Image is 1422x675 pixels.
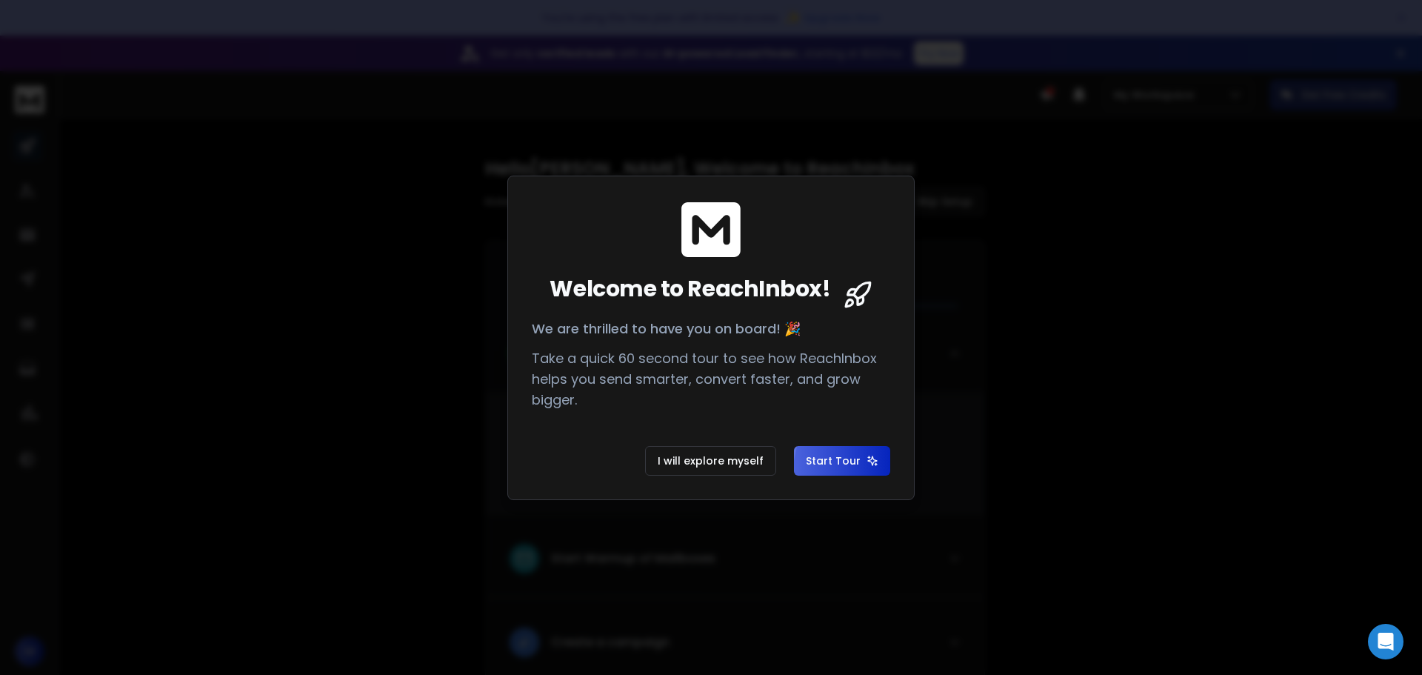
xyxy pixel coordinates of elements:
[532,319,890,339] p: We are thrilled to have you on board! 🎉
[806,453,878,468] span: Start Tour
[532,348,890,410] p: Take a quick 60 second tour to see how ReachInbox helps you send smarter, convert faster, and gro...
[794,446,890,476] button: Start Tour
[645,446,776,476] button: I will explore myself
[1368,624,1403,659] div: Open Intercom Messenger
[550,276,830,302] span: Welcome to ReachInbox!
